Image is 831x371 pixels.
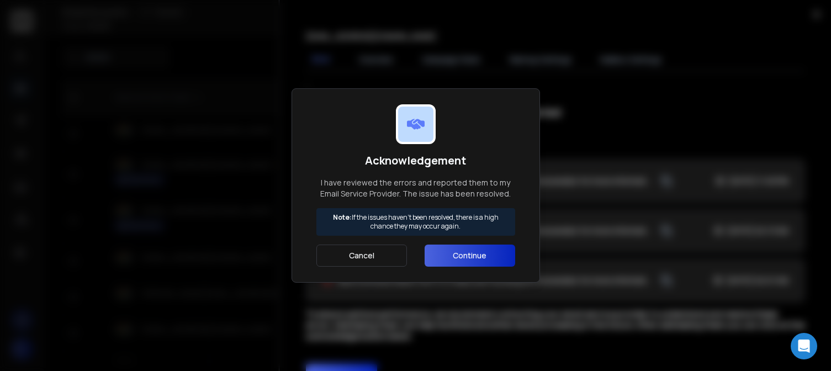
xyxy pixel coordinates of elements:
p: If the issues haven't been resolved, there is a high chance they may occur again. [321,213,510,231]
div: Open Intercom Messenger [791,333,817,359]
p: I have reviewed the errors and reported them to my Email Service Provider. The issue has been res... [316,177,515,199]
button: Continue [425,245,515,267]
h1: Acknowledgement [316,153,515,168]
strong: Note: [333,213,352,222]
button: Cancel [316,245,407,267]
